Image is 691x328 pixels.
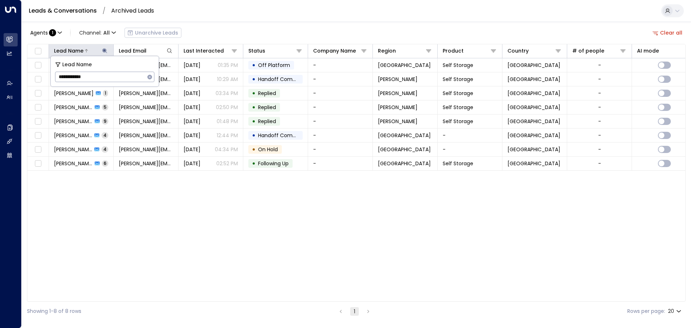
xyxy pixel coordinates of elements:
[378,76,417,83] span: Sutton
[102,160,108,166] span: 6
[184,46,238,55] div: Last Interacted
[184,104,200,111] span: May 20, 2025
[33,103,42,112] span: Toggle select row
[184,132,200,139] span: May 15, 2025
[598,62,601,69] div: -
[378,46,396,55] div: Region
[308,129,373,142] td: -
[119,146,173,153] span: john@johnpannell.com
[215,146,238,153] p: 04:34 PM
[598,90,601,97] div: -
[54,104,92,111] span: John Pannell
[507,76,560,83] span: United Kingdom
[27,307,81,315] div: Showing 1-8 of 8 rows
[507,62,560,69] span: United Kingdom
[637,46,659,55] div: AI mode
[30,30,48,35] span: Agents
[33,145,42,154] span: Toggle select row
[650,28,686,38] button: Clear all
[258,90,276,97] span: Replied
[217,76,238,83] p: 10:29 AM
[443,62,473,69] span: Self Storage
[248,46,265,55] div: Status
[76,28,119,38] button: Channel:All
[184,118,200,125] span: May 20, 2025
[248,46,303,55] div: Status
[507,146,560,153] span: United Kingdom
[313,46,356,55] div: Company Name
[443,104,473,111] span: Self Storage
[119,104,173,111] span: john.pannell+2208@gmail.com
[218,62,238,69] p: 01:35 PM
[507,118,560,125] span: United Kingdom
[378,118,417,125] span: Sutton
[62,60,92,69] span: Lead Name
[103,8,105,14] li: /
[217,118,238,125] p: 01:48 PM
[308,114,373,128] td: -
[252,73,256,85] div: •
[217,132,238,139] p: 12:44 PM
[313,46,367,55] div: Company Name
[308,58,373,72] td: -
[598,104,601,111] div: -
[184,90,200,97] span: May 20, 2025
[507,46,529,55] div: Country
[598,118,601,125] div: -
[443,46,497,55] div: Product
[308,143,373,156] td: -
[119,46,146,55] div: Lead Email
[308,86,373,100] td: -
[252,101,256,113] div: •
[378,146,431,153] span: Hertfordshire
[184,62,200,69] span: Jun 12, 2025
[258,160,289,167] span: Following Up
[33,75,42,84] span: Toggle select row
[438,143,502,156] td: -
[54,46,108,55] div: Lead Name
[184,146,200,153] span: May 21, 2025
[308,157,373,170] td: -
[102,118,108,124] span: 9
[29,6,97,15] a: Leads & Conversations
[668,306,683,316] div: 20
[119,160,173,167] span: john@johnpannell.com
[572,46,604,55] div: # of people
[33,131,42,140] span: Toggle select row
[54,90,94,97] span: John Pannell
[507,46,562,55] div: Country
[54,146,92,153] span: John Pannell
[378,160,431,167] span: West Midlands
[49,29,56,36] span: 1
[598,76,601,83] div: -
[119,118,173,125] span: john.pannell+2208@gmail.com
[103,90,108,96] span: 1
[54,132,92,139] span: John Pannell
[216,160,238,167] p: 02:52 PM
[184,76,200,83] span: May 21, 2025
[101,146,108,152] span: 4
[119,46,173,55] div: Lead Email
[308,72,373,86] td: -
[252,129,256,141] div: •
[119,90,173,97] span: john.pannell+2208@gmail.com
[33,89,42,98] span: Toggle select row
[216,90,238,97] p: 03:34 PM
[598,132,601,139] div: -
[33,47,42,56] span: Toggle select all
[258,132,309,139] span: Handoff Completed
[111,6,154,15] a: Archived Leads
[507,104,560,111] span: United Kingdom
[443,90,473,97] span: Self Storage
[258,104,276,111] span: Replied
[252,157,256,170] div: •
[252,87,256,99] div: •
[119,132,173,139] span: john.pannell+2208@gmail.com
[378,46,432,55] div: Region
[507,160,560,167] span: United Kingdom
[572,46,627,55] div: # of people
[443,76,473,83] span: Self Storage
[30,29,56,36] div: :
[54,118,92,125] span: John Pannell
[184,46,224,55] div: Last Interacted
